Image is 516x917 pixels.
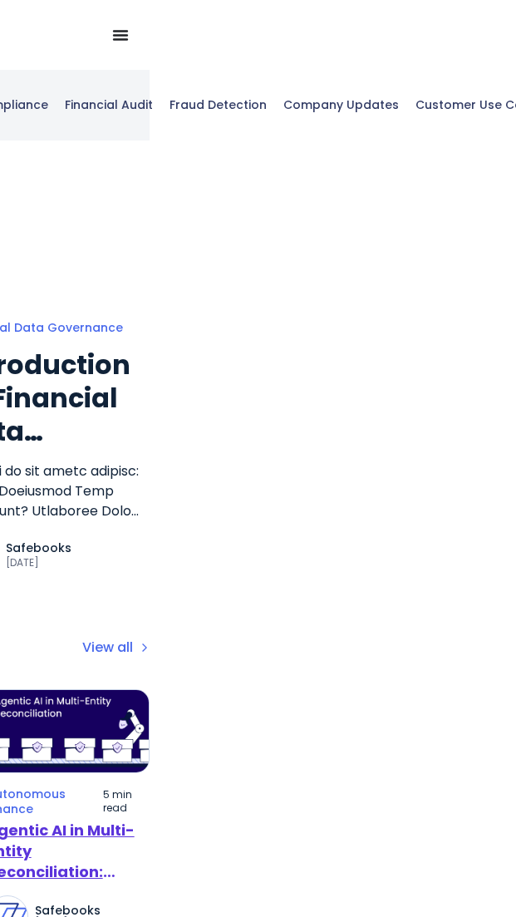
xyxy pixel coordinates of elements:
[65,97,153,114] a: Financial Audit
[82,638,150,658] a: View all
[170,96,267,113] span: Fraud Detection
[65,96,153,113] span: Financial Audit
[6,540,71,556] span: Safebooks
[283,97,399,114] a: Company Updates
[6,555,39,569] span: [DATE]
[170,97,267,114] a: Fraud Detection
[112,27,129,43] button: Menu Toggle
[283,96,399,113] span: Company Updates
[103,787,132,815] span: 5 min read
[82,638,133,658] span: View all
